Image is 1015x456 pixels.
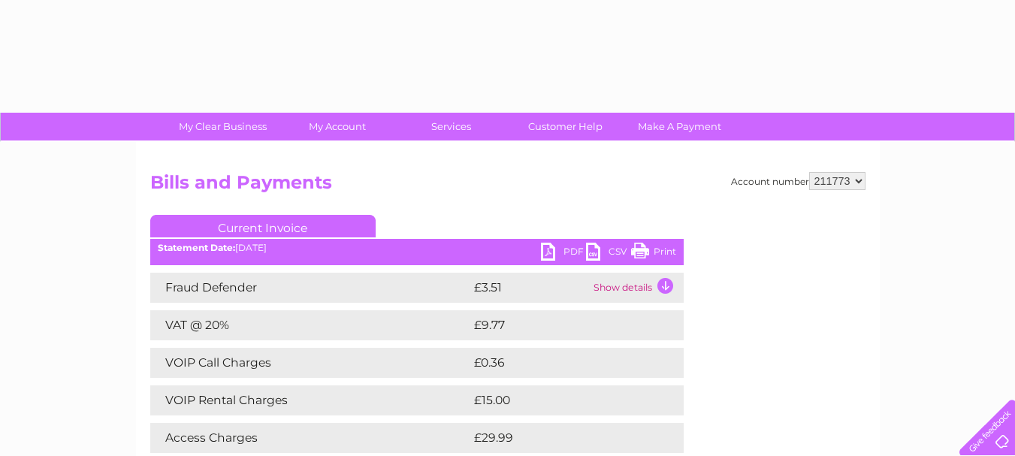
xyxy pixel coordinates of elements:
td: Show details [590,273,684,303]
td: Access Charges [150,423,470,453]
td: VAT @ 20% [150,310,470,340]
td: £3.51 [470,273,590,303]
a: Services [389,113,513,140]
a: My Clear Business [161,113,285,140]
td: £0.36 [470,348,648,378]
td: Fraud Defender [150,273,470,303]
div: Account number [731,172,865,190]
a: My Account [275,113,399,140]
a: Current Invoice [150,215,376,237]
h2: Bills and Payments [150,172,865,201]
a: Make A Payment [618,113,742,140]
a: Print [631,243,676,264]
b: Statement Date: [158,242,235,253]
td: £15.00 [470,385,652,415]
td: £29.99 [470,423,654,453]
div: [DATE] [150,243,684,253]
td: VOIP Call Charges [150,348,470,378]
td: £9.77 [470,310,648,340]
td: VOIP Rental Charges [150,385,470,415]
a: CSV [586,243,631,264]
a: PDF [541,243,586,264]
a: Customer Help [503,113,627,140]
